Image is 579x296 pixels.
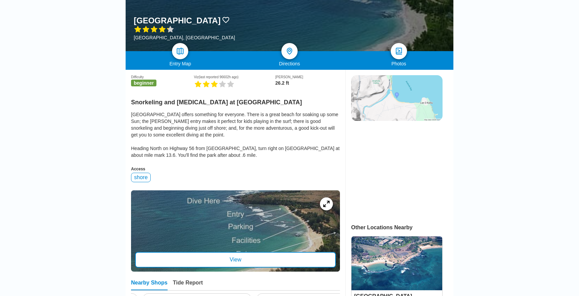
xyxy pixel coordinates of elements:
[275,75,340,79] div: [PERSON_NAME]
[194,75,275,79] div: Viz (last reported 96602h ago)
[131,80,156,86] span: beginner
[131,167,340,171] div: Access
[134,35,235,40] div: [GEOGRAPHIC_DATA], [GEOGRAPHIC_DATA]
[134,16,220,25] h1: [GEOGRAPHIC_DATA]
[351,75,443,121] img: staticmap
[131,111,340,158] div: [GEOGRAPHIC_DATA] offers something for everyone. There is a great beach for soaking up some Sun; ...
[131,75,194,79] div: Difficulty
[351,225,453,231] div: Other Locations Nearby
[172,43,188,59] a: map
[395,47,403,55] img: photos
[176,47,184,55] img: map
[135,252,336,268] div: View
[131,95,340,106] h2: Snorkeling and [MEDICAL_DATA] at [GEOGRAPHIC_DATA]
[344,61,453,66] div: Photos
[173,280,203,290] div: Tide Report
[131,190,340,272] a: entry mapView
[391,43,407,59] a: photos
[126,61,235,66] div: Entry Map
[131,173,151,182] div: shore
[235,61,344,66] div: Directions
[275,80,340,86] div: 26.2 ft
[285,47,294,55] img: directions
[131,280,168,290] div: Nearby Shops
